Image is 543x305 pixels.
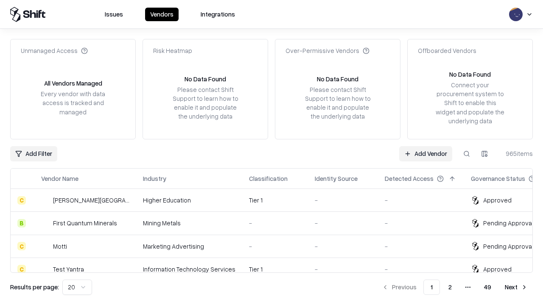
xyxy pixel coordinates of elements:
[385,196,457,205] div: -
[143,174,166,183] div: Industry
[10,283,59,291] p: Results per page:
[423,280,440,295] button: 1
[385,174,434,183] div: Detected Access
[249,196,301,205] div: Tier 1
[53,196,129,205] div: [PERSON_NAME][GEOGRAPHIC_DATA]
[143,242,235,251] div: Marketing Advertising
[249,242,301,251] div: -
[145,8,179,21] button: Vendors
[442,280,459,295] button: 2
[483,196,512,205] div: Approved
[41,174,78,183] div: Vendor Name
[185,75,226,83] div: No Data Found
[41,219,50,227] img: First Quantum Minerals
[483,265,512,274] div: Approved
[17,219,26,227] div: B
[471,174,525,183] div: Governance Status
[249,219,301,227] div: -
[315,196,371,205] div: -
[249,174,288,183] div: Classification
[143,265,235,274] div: Information Technology Services
[41,242,50,250] img: Motti
[315,265,371,274] div: -
[53,265,84,274] div: Test Yantra
[53,219,117,227] div: First Quantum Minerals
[196,8,240,21] button: Integrations
[418,46,476,55] div: Offboarded Vendors
[17,265,26,273] div: C
[170,85,241,121] div: Please contact Shift Support to learn how to enable it and populate the underlying data
[143,219,235,227] div: Mining Metals
[483,219,533,227] div: Pending Approval
[21,46,88,55] div: Unmanaged Access
[53,242,67,251] div: Motti
[315,174,358,183] div: Identity Source
[385,219,457,227] div: -
[38,89,108,116] div: Every vendor with data access is tracked and managed
[249,265,301,274] div: Tier 1
[302,85,373,121] div: Please contact Shift Support to learn how to enable it and populate the underlying data
[153,46,192,55] div: Risk Heatmap
[315,219,371,227] div: -
[285,46,369,55] div: Over-Permissive Vendors
[41,196,50,205] img: Reichman University
[483,242,533,251] div: Pending Approval
[500,280,533,295] button: Next
[44,79,102,88] div: All Vendors Managed
[449,70,491,79] div: No Data Found
[17,196,26,205] div: C
[315,242,371,251] div: -
[100,8,128,21] button: Issues
[17,242,26,250] div: C
[317,75,358,83] div: No Data Found
[385,265,457,274] div: -
[435,80,505,125] div: Connect your procurement system to Shift to enable this widget and populate the underlying data
[10,146,57,161] button: Add Filter
[477,280,498,295] button: 49
[499,149,533,158] div: 965 items
[41,265,50,273] img: Test Yantra
[399,146,452,161] a: Add Vendor
[377,280,533,295] nav: pagination
[143,196,235,205] div: Higher Education
[385,242,457,251] div: -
